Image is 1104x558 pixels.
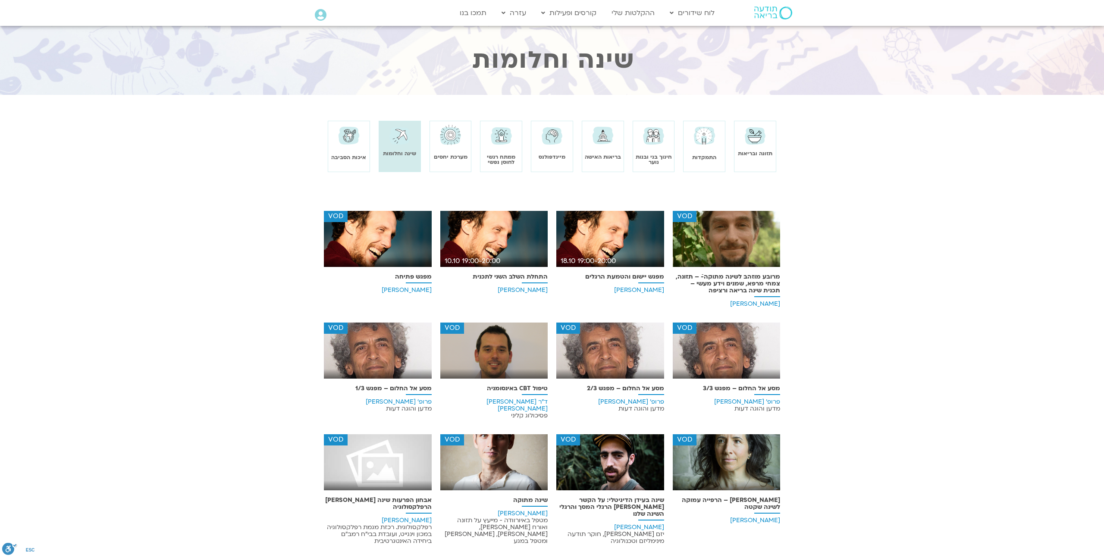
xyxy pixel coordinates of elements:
h6: [PERSON_NAME] [324,287,432,294]
p: מסע אל החלום – מפגש 1/3 [324,385,432,392]
p: מפגש פתיחה [324,273,432,280]
span: VOD [673,434,696,445]
a: לוח שידורים [665,5,719,21]
h6: [PERSON_NAME] [324,517,432,545]
img: 179099389_10208822342313978_5787574678678876448_n-1.jpg [556,211,664,273]
span: VOD [324,211,348,222]
img: %D7%A4%D7%A8%D7%95%D7%A4%D7%B3-%D7%90%D7%91%D7%A9%D7%9C%D7%95%D7%9D-%D7%90%D7%9C%D7%99%D7%A6%D7%9... [673,323,781,385]
p: התחלת השלב השני לתכנית [440,273,548,280]
h6: [PERSON_NAME] [440,287,548,294]
span: VOD [440,434,464,445]
a: איכות הסביבה [331,154,366,161]
h6: [PERSON_NAME] [440,510,548,545]
span: מדען והוגה דעות [386,404,432,413]
h6: פרופ׳ [PERSON_NAME] [673,398,781,412]
a: חינוך בני ובנות נוער [636,154,672,165]
p: שינה בעידן הדיגיטלי: על הקשר [PERSON_NAME] הרגלי המסך והרגלי השינה שלנו [556,497,664,517]
a: עזרה [497,5,530,21]
p: מרובע מוזהב לשינה מתוקה-ֿ – תזונה, צמחי מרפא, שמנים וידע מעשי – תכנית שינה בריאה ורציפה [673,273,781,294]
span: מדען והוגה דעות [734,404,780,413]
span: 19:00-20:00 10.10 [440,256,505,267]
span: VOD [556,323,580,334]
span: VOD [673,211,696,222]
p: מפגש יישום והטמעת הרגלים [556,273,664,280]
p: מסע אל החלום – מפגש 2/3 [556,385,664,392]
h6: פרופ׳ [PERSON_NAME] [324,398,432,412]
h6: פרופ׳ [PERSON_NAME] [556,398,664,412]
span: VOD [324,434,348,445]
a: מיינדפולנס [539,154,565,160]
a: שינה וחלומות [383,150,416,157]
span: VOD [324,323,348,334]
h6: [PERSON_NAME] [673,301,781,307]
span: מטפל באיורוודה - מייעץ על תזונה ואורח [PERSON_NAME], [PERSON_NAME], [PERSON_NAME] ומטפל במגע [445,516,548,545]
img: %D7%93%D7%B4%D7%A8-%D7%99%D7%95%D7%A0%D7%AA%D7%9F-%D7%A7%D7%95%D7%A9%D7%A0%D7%99%D7%A8-scaled-1.gif [440,323,548,385]
a: מערכת יחסים [434,154,467,160]
img: 179099389_10208822342313978_5787574678678876448_n-1.jpg [324,211,432,273]
img: %D7%A8%D7%95%D7%A2%D7%99-1.jpeg [440,434,548,497]
h6: [PERSON_NAME] [673,517,781,524]
p: [PERSON_NAME] – הרפייה עמוקה לשינה שקטה [673,497,781,511]
span: VOD [556,434,580,445]
a: ההקלטות שלי [607,5,659,21]
p: מסע אל החלום – מפגש 3/3 [673,385,781,392]
img: default.jpg [324,434,432,497]
span: מדען והוגה דעות [618,404,664,413]
span: VOD [673,323,696,334]
h6: [PERSON_NAME] [556,524,664,545]
p: שינה מתוקה [440,497,548,504]
span: VOD [440,323,464,334]
h6: [PERSON_NAME] [556,287,664,294]
p: אבחון הפרעות שינה [PERSON_NAME] הרפלקסולוגיה [324,497,432,511]
img: %D7%A4%D7%A8%D7%95%D7%A4%D7%B3-%D7%90%D7%91%D7%A9%D7%9C%D7%95%D7%9D-%D7%90%D7%9C%D7%99%D7%A6%D7%9... [556,323,664,385]
img: 179099389_10208822342313978_5787574678678876448_n-1.jpg [440,211,548,273]
img: תודעה בריאה [754,6,792,19]
a: תמכו בנו [455,5,491,21]
a: קורסים ופעילות [537,5,601,21]
img: %D7%92%D7%9C%D7%A2%D7%93-%D7%A4%D7%9C%D7%93-2.jpg [556,434,664,497]
span: פסיכולוג קליני [511,411,548,420]
img: %D7%99%D7%92%D7%90%D7%9C-%D7%A7%D7%95%D7%98%D7%99%D7%9F.jpg [673,211,781,273]
span: יזם [PERSON_NAME], חוקר תודעה מינימליזם וטכנולוגיה [568,530,664,545]
span: רפלקסולוגית. רכזת מגמת רפלקסולוגיה במכון וינגייט, ועובדת בבי"ח רמב"ם ביחידה האינטגרטיבית [327,523,432,545]
a: תזונה ובריאות [738,150,772,157]
p: טיפול CBT באינסומניה [440,385,548,392]
h6: ד"ר [PERSON_NAME] [PERSON_NAME] [440,398,548,419]
a: בריאות האישה [585,154,621,160]
span: 19:00-20:00 18.10 [556,256,620,267]
a: ממתח רגשי לחוסן נפשי [487,154,515,165]
img: %D7%A4%D7%A8%D7%95%D7%A4%D7%B3-%D7%90%D7%91%D7%A9%D7%9C%D7%95%D7%9D-%D7%90%D7%9C%D7%99%D7%A6%D7%9... [324,323,432,385]
a: התמקדות [692,154,716,161]
img: %D7%A9%D7%A8%D7%95%D7%9F-%D7%A8%D7%95%D7%98-scaled-1.jpg [673,434,781,497]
